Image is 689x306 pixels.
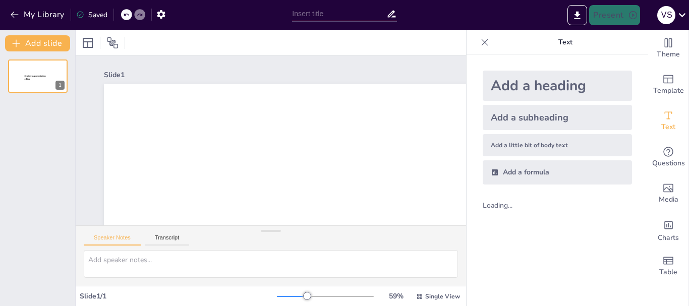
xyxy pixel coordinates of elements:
[648,139,688,175] div: Get real-time input from your audience
[25,75,46,81] span: Sendsteps presentation editor
[76,10,107,20] div: Saved
[5,35,70,51] button: Add slide
[648,248,688,284] div: Add a table
[659,194,678,205] span: Media
[648,212,688,248] div: Add charts and graphs
[80,35,96,51] div: Layout
[657,5,675,25] button: V S
[483,71,632,101] div: Add a heading
[384,291,408,301] div: 59 %
[589,5,640,25] button: Present
[104,70,565,80] div: Slide 1
[657,6,675,24] div: V S
[648,67,688,103] div: Add ready made slides
[648,30,688,67] div: Change the overall theme
[483,134,632,156] div: Add a little bit of body text
[659,267,677,278] span: Table
[425,292,460,300] span: Single View
[661,121,675,133] span: Text
[106,37,119,49] span: Position
[84,234,141,246] button: Speaker Notes
[55,81,65,90] div: 1
[648,175,688,212] div: Add images, graphics, shapes or video
[483,160,632,185] div: Add a formula
[658,232,679,243] span: Charts
[567,5,587,25] button: Export to PowerPoint
[657,49,680,60] span: Theme
[483,105,632,130] div: Add a subheading
[652,158,685,169] span: Questions
[483,201,530,210] div: Loading...
[653,85,684,96] span: Template
[8,7,69,23] button: My Library
[145,234,190,246] button: Transcript
[493,30,638,54] p: Text
[8,59,68,93] div: 1
[292,7,386,21] input: Insert title
[80,291,277,301] div: Slide 1 / 1
[648,103,688,139] div: Add text boxes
